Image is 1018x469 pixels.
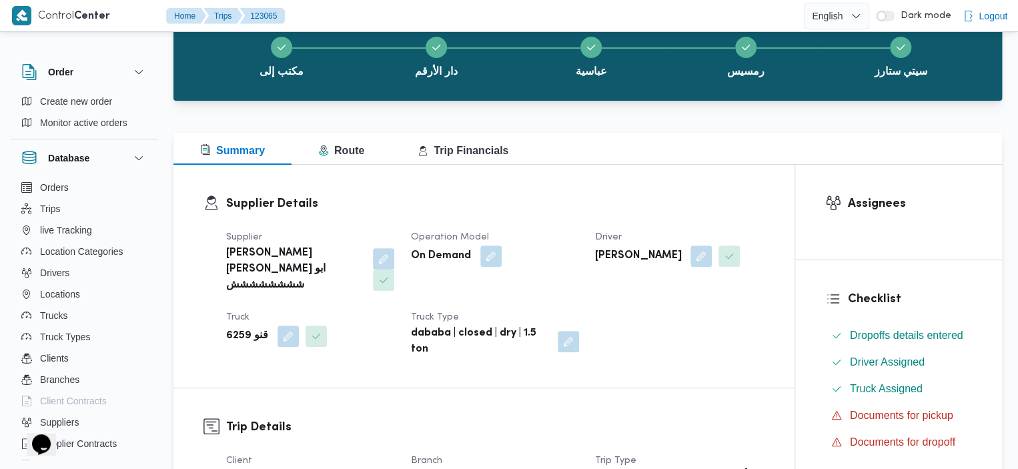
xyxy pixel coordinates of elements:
[226,328,268,344] b: قنو 6259
[957,3,1013,29] button: Logout
[740,42,751,53] svg: Step 4 is complete
[16,305,152,326] button: Trucks
[850,383,923,394] span: Truck Assigned
[40,393,107,409] span: Client Contracts
[226,313,249,322] span: Truck
[415,63,457,79] span: دار الأرقم
[226,246,364,294] b: [PERSON_NAME] [PERSON_NAME] ابو شششششششش
[411,326,549,358] b: dababa | closed | dry | 1.5 ton
[826,325,972,346] button: Dropoffs details entered
[74,11,110,21] b: Center
[411,248,471,264] b: On Demand
[16,433,152,454] button: Supplier Contracts
[40,93,112,109] span: Create new order
[826,405,972,426] button: Documents for pickup
[12,6,31,25] img: X8yXhbKr1z7QwAAAABJRU5ErkJggg==
[895,42,906,53] svg: Step 5 is complete
[200,145,265,156] span: Summary
[166,8,206,24] button: Home
[16,284,152,305] button: Locations
[318,145,364,156] span: Route
[848,195,972,213] h3: Assignees
[40,329,90,345] span: Truck Types
[40,286,80,302] span: Locations
[16,91,152,112] button: Create new order
[874,63,927,79] span: سيتي ستارز
[850,410,953,421] span: Documents for pickup
[514,21,668,90] button: عباسية
[16,177,152,198] button: Orders
[40,244,123,260] span: Location Categories
[418,145,508,156] span: Trip Financials
[668,21,823,90] button: رمسيس
[16,241,152,262] button: Location Categories
[979,8,1007,24] span: Logout
[21,64,147,80] button: Order
[576,63,607,79] span: عباسية
[226,195,765,213] h3: Supplier Details
[850,436,955,448] span: Documents for dropoff
[48,64,73,80] h3: Order
[40,179,69,195] span: Orders
[850,381,923,397] span: Truck Assigned
[11,177,157,466] div: Database
[226,233,262,242] span: Supplier
[204,21,359,90] button: مكتب إلى
[40,436,117,452] span: Supplier Contracts
[40,350,69,366] span: Clients
[411,313,459,322] span: Truck Type
[226,418,765,436] h3: Trip Details
[826,352,972,373] button: Driver Assigned
[727,63,765,79] span: رمسيس
[239,8,285,24] button: 123065
[16,219,152,241] button: live Tracking
[16,390,152,412] button: Client Contracts
[16,412,152,433] button: Suppliers
[826,378,972,400] button: Truck Assigned
[40,265,69,281] span: Drivers
[226,456,252,465] span: Client
[203,8,242,24] button: Trips
[16,112,152,133] button: Monitor active orders
[276,42,287,53] svg: Step 1 is complete
[16,369,152,390] button: Branches
[260,63,303,79] span: مكتب إلى
[595,248,681,264] b: [PERSON_NAME]
[411,456,442,465] span: Branch
[586,42,596,53] svg: Step 3 is complete
[850,408,953,424] span: Documents for pickup
[16,326,152,348] button: Truck Types
[411,233,489,242] span: Operation Model
[40,115,127,131] span: Monitor active orders
[595,456,636,465] span: Trip Type
[40,222,92,238] span: live Tracking
[850,356,925,368] span: Driver Assigned
[21,150,147,166] button: Database
[850,328,963,344] span: Dropoffs details entered
[848,290,972,308] h3: Checklist
[895,11,951,21] span: Dark mode
[48,150,89,166] h3: Database
[13,416,56,456] iframe: chat widget
[40,414,79,430] span: Suppliers
[16,198,152,219] button: Trips
[40,201,61,217] span: Trips
[850,434,955,450] span: Documents for dropoff
[16,348,152,369] button: Clients
[40,308,67,324] span: Trucks
[595,233,622,242] span: Driver
[16,262,152,284] button: Drivers
[359,21,514,90] button: دار الأرقم
[850,354,925,370] span: Driver Assigned
[823,21,978,90] button: سيتي ستارز
[40,372,79,388] span: Branches
[850,330,963,341] span: Dropoffs details entered
[11,91,157,139] div: Order
[826,432,972,453] button: Documents for dropoff
[431,42,442,53] svg: Step 2 is complete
